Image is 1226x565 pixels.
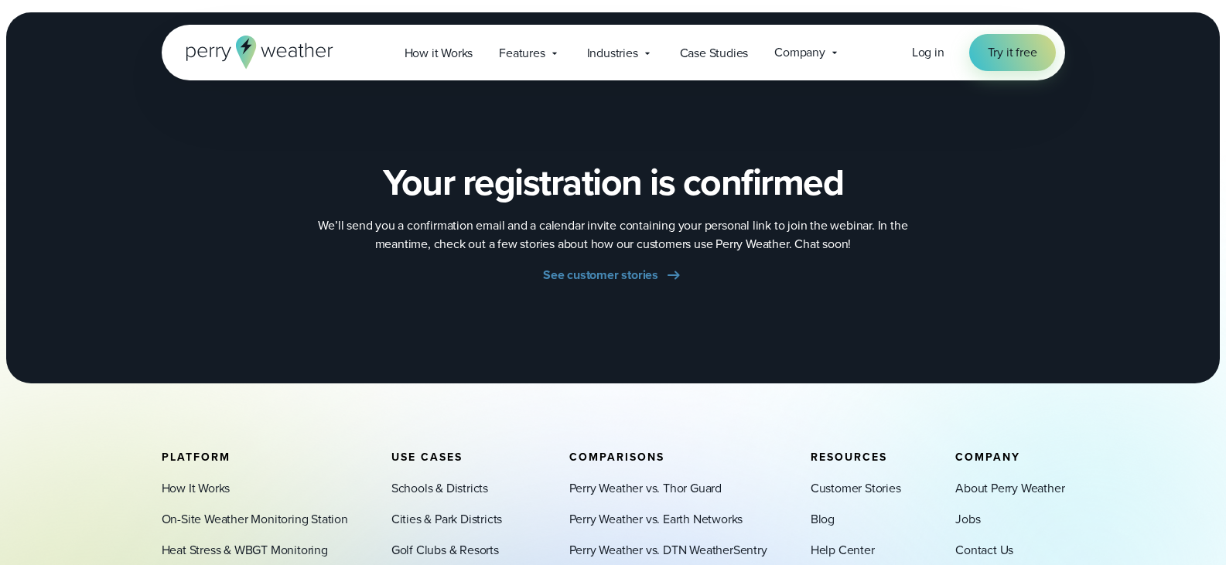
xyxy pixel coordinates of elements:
[969,34,1056,71] a: Try it free
[162,541,328,560] a: Heat Stress & WBGT Monitoring
[912,43,944,62] a: Log in
[391,479,488,498] a: Schools & Districts
[667,37,762,69] a: Case Studies
[391,541,499,560] a: Golf Clubs & Resorts
[405,44,473,63] span: How it Works
[543,266,683,284] a: See customer stories
[304,216,923,254] p: We’ll send you a confirmation email and a calendar invite containing your personal link to join t...
[162,510,348,529] a: On-Site Weather Monitoring Station
[955,479,1064,498] a: About Perry Weather
[391,449,463,465] span: Use Cases
[955,541,1013,560] a: Contact Us
[988,43,1037,62] span: Try it free
[587,44,638,63] span: Industries
[543,266,658,284] span: See customer stories
[774,43,825,62] span: Company
[569,479,722,498] a: Perry Weather vs. Thor Guard
[569,449,664,465] span: Comparisons
[162,449,231,465] span: Platform
[912,43,944,61] span: Log in
[391,510,502,529] a: Cities & Park Districts
[811,541,875,560] a: Help Center
[569,510,743,529] a: Perry Weather vs. Earth Networks
[955,510,980,529] a: Jobs
[811,449,887,465] span: Resources
[955,449,1020,465] span: Company
[162,479,231,498] a: How It Works
[391,37,487,69] a: How it Works
[811,510,835,529] a: Blog
[383,161,843,204] h2: Your registration is confirmed
[680,44,749,63] span: Case Studies
[811,479,901,498] a: Customer Stories
[569,541,767,560] a: Perry Weather vs. DTN WeatherSentry
[499,44,545,63] span: Features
